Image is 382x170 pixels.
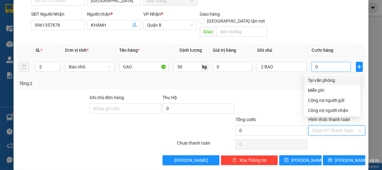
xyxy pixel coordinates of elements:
button: delete [19,62,29,72]
input: VD: Bàn, Ghế [119,62,169,72]
div: SĐT Người Nhận [31,11,85,18]
span: Giao hàng [200,12,220,17]
span: Thu Hộ [163,95,177,100]
input: Dọc đường [216,27,267,37]
label: Hình thức thanh toán [308,117,350,122]
span: Đơn vị tính [65,48,89,53]
div: Tổng: 2 [19,80,148,87]
span: user-add [132,23,137,28]
button: [PERSON_NAME] [163,155,220,165]
span: Tổng cước [235,117,256,122]
span: Xóa Thông tin [239,157,267,164]
span: environment [3,42,8,46]
button: save[PERSON_NAME] [279,155,322,165]
div: Tại văn phòng [308,77,357,84]
span: Tên hàng [119,48,140,53]
span: plus [356,64,363,69]
span: Cước hàng [312,48,333,53]
span: SL [36,48,41,53]
button: deleteXóa Thông tin [221,155,278,165]
span: [PERSON_NAME] [174,157,208,164]
span: Quận 8 [147,20,193,30]
button: printer[PERSON_NAME] và In [323,155,365,165]
input: Ghi chú đơn hàng [90,104,161,114]
span: Định lượng [180,48,202,53]
button: plus [356,62,363,72]
div: Cước gửi hàng sẽ được ghi vào công nợ của người nhận [304,105,361,115]
input: Ghi Chú [257,62,306,72]
span: [PERSON_NAME] [291,157,325,164]
div: Chưa thanh toán [176,140,235,151]
span: delete [232,158,237,163]
span: printer [328,158,332,163]
input: 0 [213,62,252,72]
div: Người nhận [87,11,141,18]
span: [GEOGRAPHIC_DATA] tận nơi [205,18,267,24]
label: Ghi chú đơn hàng [90,95,124,100]
span: [PERSON_NAME] và In [335,157,379,164]
th: Ghi chú [255,44,309,56]
span: VP Nhận [143,12,161,17]
span: Giao [200,27,216,37]
span: Bao nhỏ [69,62,110,72]
span: Giá trị hàng [213,48,236,53]
li: Vĩnh Thành (Sóc Trăng) [3,3,91,27]
div: Công nợ người gửi [308,97,357,104]
div: Miễn phí [308,87,357,94]
div: Cước gửi hàng sẽ được ghi vào công nợ của người gửi [304,95,361,105]
span: kg [202,62,208,72]
span: save [284,158,289,163]
li: VP Quận 8 [43,34,84,41]
div: Công nợ người nhận [308,107,357,114]
span: environment [43,42,48,46]
li: VP Sóc Trăng [3,34,43,41]
img: logo.jpg [3,3,25,25]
